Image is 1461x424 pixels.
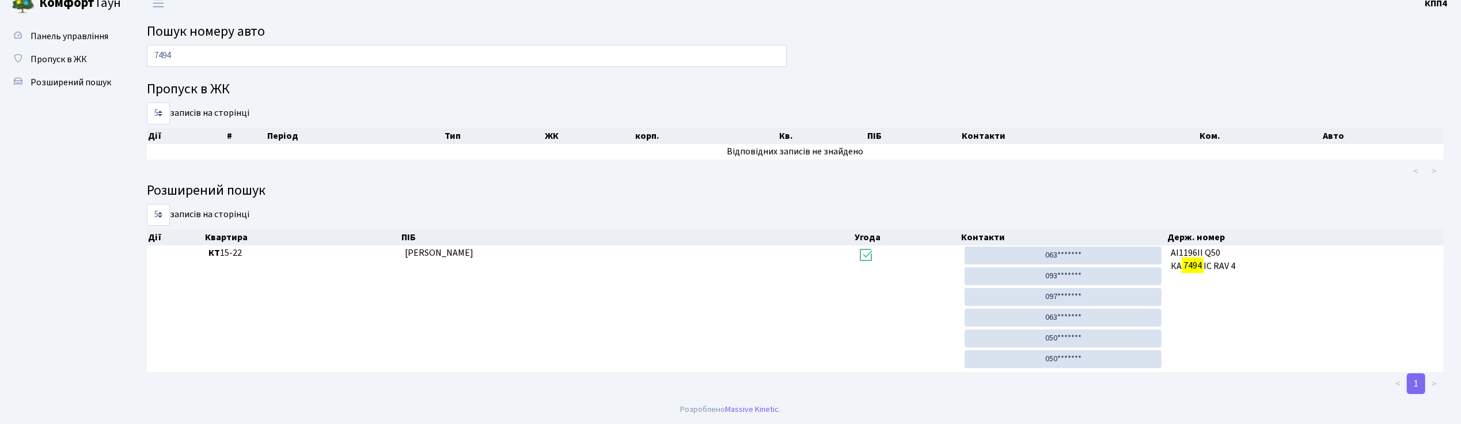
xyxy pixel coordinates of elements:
[1407,373,1425,394] a: 1
[1322,128,1444,144] th: Авто
[726,403,779,415] a: Massive Kinetic
[147,183,1444,199] h4: Розширений пошук
[31,30,108,43] span: Панель управління
[147,45,787,67] input: Пошук
[634,128,779,144] th: корп.
[147,229,204,245] th: Дії
[147,204,170,226] select: записів на сторінці
[544,128,634,144] th: ЖК
[6,71,121,94] a: Розширений пошук
[778,128,866,144] th: Кв.
[204,229,400,245] th: Квартира
[266,128,444,144] th: Період
[6,48,121,71] a: Пропуск в ЖК
[1171,247,1439,273] span: АІ1196ІІ Q50 КА ІС RAV 4
[681,403,781,416] div: Розроблено .
[147,21,265,41] span: Пошук номеру авто
[867,128,961,144] th: ПІБ
[853,229,960,245] th: Угода
[961,229,1167,245] th: Контакти
[147,128,226,144] th: Дії
[961,128,1198,144] th: Контакти
[147,204,249,226] label: записів на сторінці
[147,103,249,124] label: записів на сторінці
[444,128,544,144] th: Тип
[208,247,220,259] b: КТ
[147,103,170,124] select: записів на сторінці
[6,25,121,48] a: Панель управління
[1166,229,1444,245] th: Держ. номер
[31,76,111,89] span: Розширений пошук
[226,128,266,144] th: #
[208,247,396,260] span: 15-22
[31,53,87,66] span: Пропуск в ЖК
[1199,128,1322,144] th: Ком.
[400,229,853,245] th: ПІБ
[405,247,473,259] span: [PERSON_NAME]
[1182,258,1204,274] mark: 7494
[147,81,1444,98] h4: Пропуск в ЖК
[147,144,1444,160] td: Відповідних записів не знайдено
